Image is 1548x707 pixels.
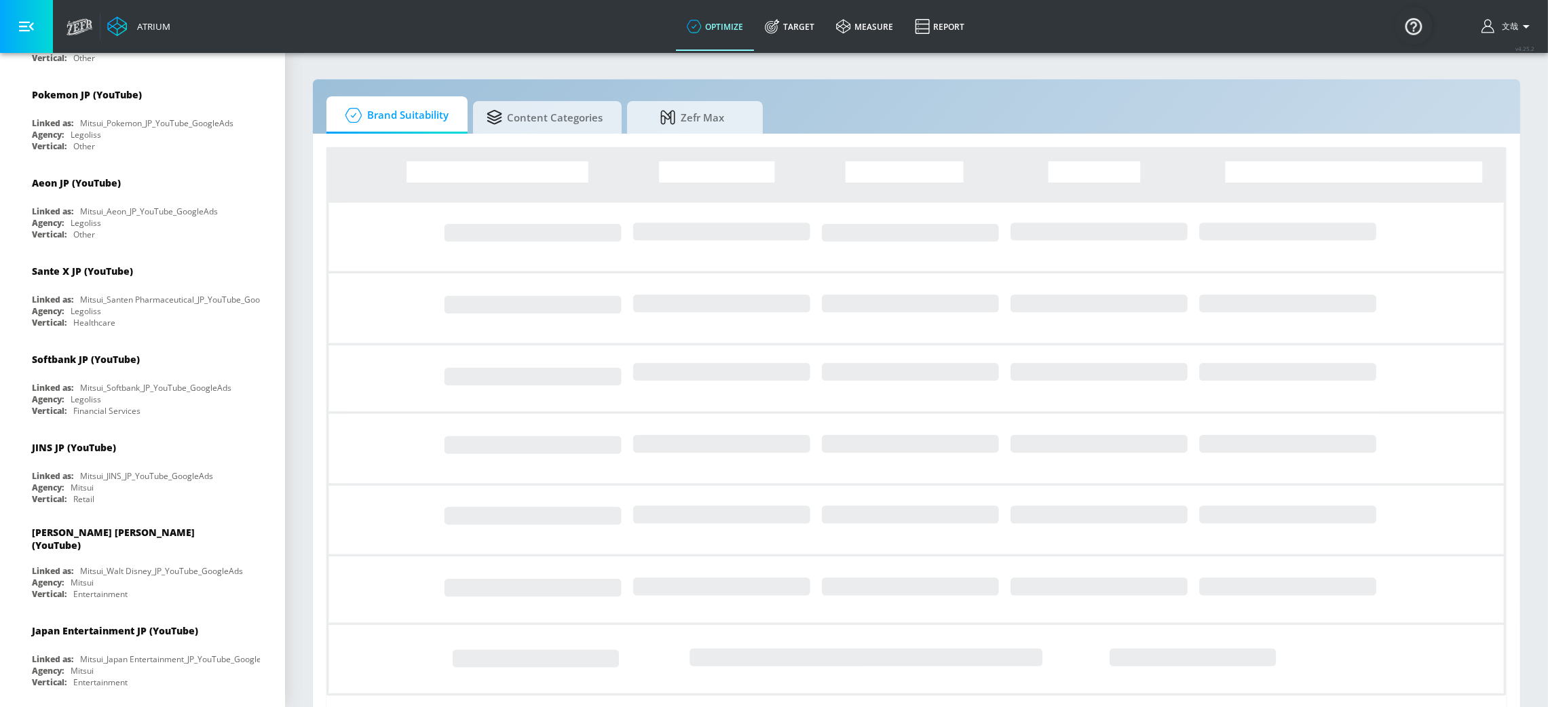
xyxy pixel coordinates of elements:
[1515,45,1534,52] span: v 4.25.2
[71,305,101,317] div: Legoliss
[32,353,140,366] div: Softbank JP (YouTube)
[71,129,101,140] div: Legoliss
[73,405,140,417] div: Financial Services
[73,229,95,240] div: Other
[32,317,67,328] div: Vertical:
[80,294,286,305] div: Mitsui_Santen Pharmaceutical_JP_YouTube_GoogleAds
[32,565,73,577] div: Linked as:
[487,101,603,134] span: Content Categories
[73,676,128,688] div: Entertainment
[32,653,73,665] div: Linked as:
[22,431,263,508] div: JINS JP (YouTube)Linked as:Mitsui_JINS_JP_YouTube_GoogleAdsAgency:MitsuiVertical:Retail
[32,441,116,454] div: JINS JP (YouTube)
[80,206,218,217] div: Mitsui_Aeon_JP_YouTube_GoogleAds
[32,229,67,240] div: Vertical:
[1496,21,1518,33] span: login as: fumiya.nakamura@mbk-digital.co.jp
[32,394,64,405] div: Agency:
[22,78,263,155] div: Pokemon JP (YouTube)Linked as:Mitsui_Pokemon_JP_YouTube_GoogleAdsAgency:LegolissVertical:Other
[32,493,67,505] div: Vertical:
[73,493,94,505] div: Retail
[80,382,231,394] div: Mitsui_Softbank_JP_YouTube_GoogleAds
[1481,18,1534,35] button: 文哉
[73,52,95,64] div: Other
[22,254,263,332] div: Sante X JP (YouTube)Linked as:Mitsui_Santen Pharmaceutical_JP_YouTube_GoogleAdsAgency:LegolissVer...
[32,305,64,317] div: Agency:
[80,470,213,482] div: Mitsui_JINS_JP_YouTube_GoogleAds
[32,588,67,600] div: Vertical:
[22,343,263,420] div: Softbank JP (YouTube)Linked as:Mitsui_Softbank_JP_YouTube_GoogleAdsAgency:LegolissVertical:Financ...
[132,20,170,33] div: Atrium
[32,52,67,64] div: Vertical:
[22,166,263,244] div: Aeon JP (YouTube)Linked as:Mitsui_Aeon_JP_YouTube_GoogleAdsAgency:LegolissVertical:Other
[32,405,67,417] div: Vertical:
[32,176,121,189] div: Aeon JP (YouTube)
[71,394,101,405] div: Legoliss
[22,519,263,603] div: [PERSON_NAME] [PERSON_NAME] (YouTube)Linked as:Mitsui_Walt Disney_JP_YouTube_GoogleAdsAgency:Mits...
[754,2,825,51] a: Target
[32,470,73,482] div: Linked as:
[22,614,263,691] div: Japan Entertainment JP (YouTube)Linked as:Mitsui_Japan Entertainment_JP_YouTube_GoogleAdsAgency:M...
[71,217,101,229] div: Legoliss
[1395,7,1433,45] button: Open Resource Center
[32,206,73,217] div: Linked as:
[825,2,904,51] a: measure
[80,653,276,665] div: Mitsui_Japan Entertainment_JP_YouTube_GoogleAds
[32,217,64,229] div: Agency:
[32,88,142,101] div: Pokemon JP (YouTube)
[32,577,64,588] div: Agency:
[32,294,73,305] div: Linked as:
[641,101,744,134] span: Zefr Max
[71,665,94,676] div: Mitsui
[32,140,67,152] div: Vertical:
[80,565,243,577] div: Mitsui_Walt Disney_JP_YouTube_GoogleAds
[32,665,64,676] div: Agency:
[71,577,94,588] div: Mitsui
[32,129,64,140] div: Agency:
[32,526,241,552] div: [PERSON_NAME] [PERSON_NAME] (YouTube)
[32,676,67,688] div: Vertical:
[73,588,128,600] div: Entertainment
[73,317,115,328] div: Healthcare
[71,482,94,493] div: Mitsui
[904,2,975,51] a: Report
[32,265,133,278] div: Sante X JP (YouTube)
[32,117,73,129] div: Linked as:
[107,16,170,37] a: Atrium
[340,99,449,132] span: Brand Suitability
[676,2,754,51] a: optimize
[32,382,73,394] div: Linked as:
[73,140,95,152] div: Other
[32,482,64,493] div: Agency:
[32,624,198,637] div: Japan Entertainment JP (YouTube)
[80,117,233,129] div: Mitsui_Pokemon_JP_YouTube_GoogleAds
